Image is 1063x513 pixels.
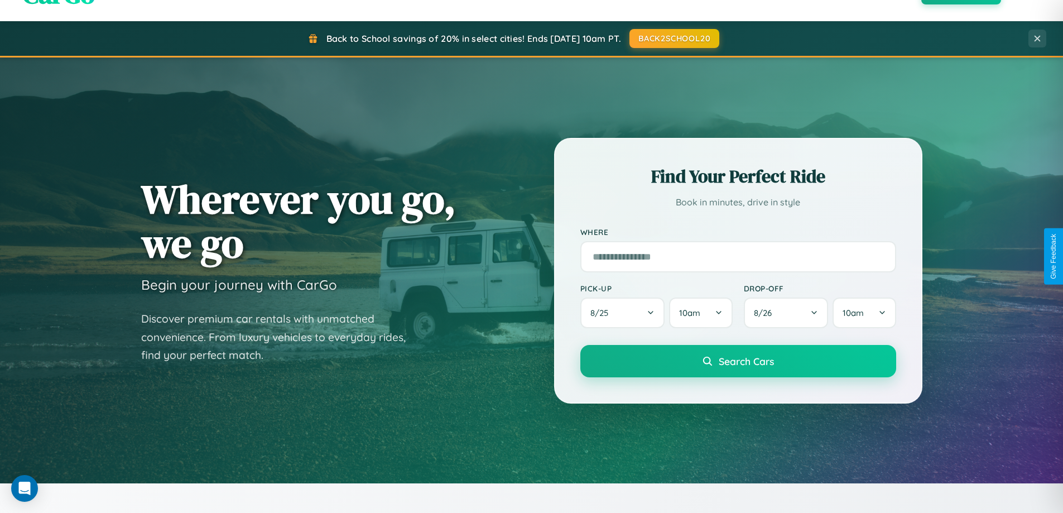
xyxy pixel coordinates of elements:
span: 8 / 25 [590,308,614,318]
span: 8 / 26 [754,308,777,318]
label: Where [580,227,896,237]
button: BACK2SCHOOL20 [629,29,719,48]
label: Pick-up [580,284,733,293]
label: Drop-off [744,284,896,293]
p: Book in minutes, drive in style [580,194,896,210]
button: 8/26 [744,298,829,328]
span: Search Cars [719,355,774,367]
h2: Find Your Perfect Ride [580,164,896,189]
span: Back to School savings of 20% in select cities! Ends [DATE] 10am PT. [326,33,621,44]
div: Give Feedback [1050,234,1057,279]
div: Open Intercom Messenger [11,475,38,502]
button: Search Cars [580,345,896,377]
h1: Wherever you go, we go [141,177,456,265]
h3: Begin your journey with CarGo [141,276,337,293]
button: 10am [669,298,732,328]
span: 10am [843,308,864,318]
button: 10am [833,298,896,328]
span: 10am [679,308,700,318]
button: 8/25 [580,298,665,328]
p: Discover premium car rentals with unmatched convenience. From luxury vehicles to everyday rides, ... [141,310,420,365]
